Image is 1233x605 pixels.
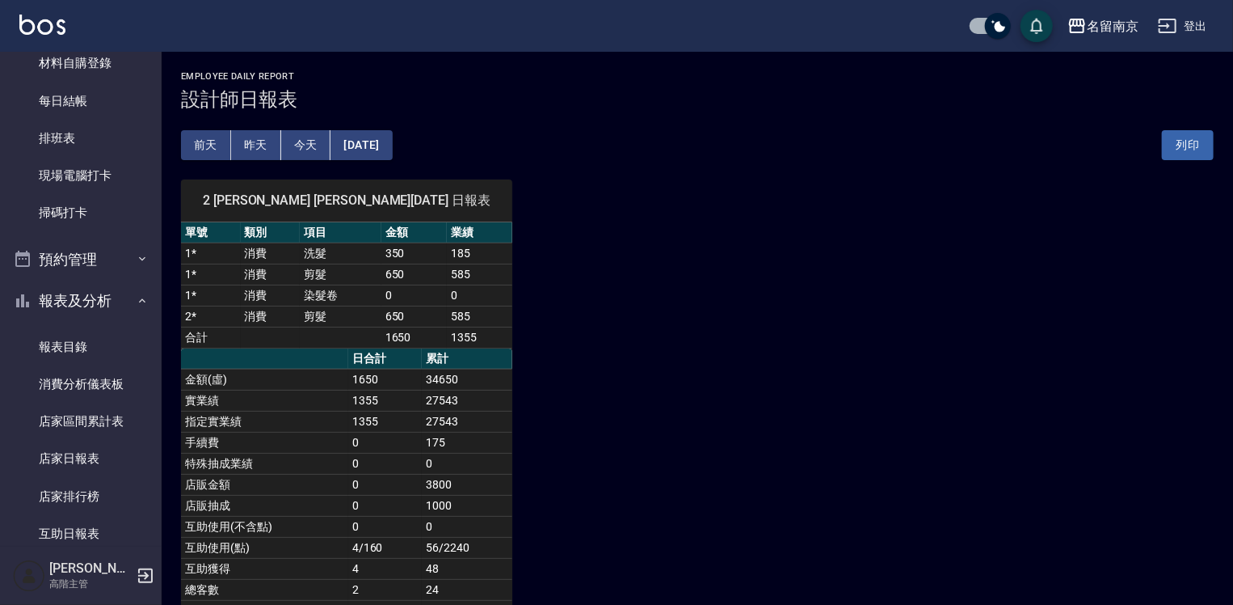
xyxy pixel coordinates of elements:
[300,306,381,327] td: 剪髮
[300,264,381,285] td: 剪髮
[300,285,381,306] td: 染髮卷
[181,327,241,348] td: 合計
[1162,130,1214,160] button: 列印
[348,474,422,495] td: 0
[241,285,301,306] td: 消費
[348,495,422,516] td: 0
[6,515,155,552] a: 互助日報表
[241,243,301,264] td: 消費
[6,120,155,157] a: 排班表
[6,280,155,322] button: 報表及分析
[381,222,447,243] th: 金額
[181,453,348,474] td: 特殊抽成業績
[49,561,132,577] h5: [PERSON_NAME]
[181,516,348,537] td: 互助使用(不含點)
[6,157,155,194] a: 現場電腦打卡
[281,130,331,160] button: 今天
[422,349,512,370] th: 累計
[330,130,392,160] button: [DATE]
[422,411,512,432] td: 27543
[6,328,155,366] a: 報表目錄
[348,369,422,390] td: 1650
[348,558,422,579] td: 4
[422,432,512,453] td: 175
[300,243,381,264] td: 洗髮
[49,577,132,591] p: 高階主管
[231,130,281,160] button: 昨天
[181,88,1214,111] h3: 設計師日報表
[348,432,422,453] td: 0
[1087,16,1138,36] div: 名留南京
[348,349,422,370] th: 日合計
[422,369,512,390] td: 34650
[381,306,447,327] td: 650
[181,537,348,558] td: 互助使用(點)
[181,411,348,432] td: 指定實業績
[1061,10,1145,43] button: 名留南京
[348,579,422,600] td: 2
[6,403,155,440] a: 店家區間累計表
[348,390,422,411] td: 1355
[181,71,1214,82] h2: Employee Daily Report
[6,440,155,477] a: 店家日報表
[348,411,422,432] td: 1355
[6,239,155,281] button: 預約管理
[6,44,155,82] a: 材料自購登錄
[181,579,348,600] td: 總客數
[447,222,512,243] th: 業績
[181,474,348,495] td: 店販金額
[422,453,512,474] td: 0
[181,558,348,579] td: 互助獲得
[447,243,512,264] td: 185
[422,558,512,579] td: 48
[6,366,155,403] a: 消費分析儀表板
[6,478,155,515] a: 店家排行榜
[241,222,301,243] th: 類別
[422,495,512,516] td: 1000
[381,264,447,285] td: 650
[181,369,348,390] td: 金額(虛)
[181,432,348,453] td: 手續費
[422,474,512,495] td: 3800
[6,82,155,120] a: 每日結帳
[447,306,512,327] td: 585
[241,264,301,285] td: 消費
[181,222,512,349] table: a dense table
[422,390,512,411] td: 27543
[422,579,512,600] td: 24
[1020,10,1053,42] button: save
[348,453,422,474] td: 0
[300,222,381,243] th: 項目
[381,285,447,306] td: 0
[348,537,422,558] td: 4/160
[181,390,348,411] td: 實業績
[13,560,45,592] img: Person
[447,264,512,285] td: 585
[241,306,301,327] td: 消費
[422,537,512,558] td: 56/2240
[447,285,512,306] td: 0
[6,194,155,231] a: 掃碼打卡
[181,222,241,243] th: 單號
[381,243,447,264] td: 350
[447,327,512,348] td: 1355
[1151,11,1214,41] button: 登出
[200,192,493,209] span: 2 [PERSON_NAME] [PERSON_NAME][DATE] 日報表
[181,130,231,160] button: 前天
[181,495,348,516] td: 店販抽成
[348,516,422,537] td: 0
[381,327,447,348] td: 1650
[19,15,65,35] img: Logo
[422,516,512,537] td: 0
